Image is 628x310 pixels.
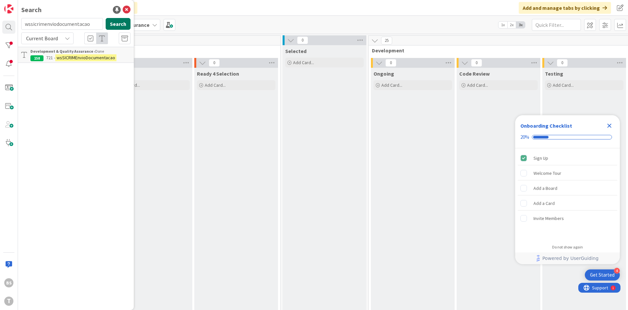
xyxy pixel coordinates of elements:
[518,181,617,195] div: Add a Board is incomplete.
[553,82,574,88] span: Add Card...
[518,151,617,165] div: Sign Up is complete.
[381,82,402,88] span: Add Card...
[533,199,555,207] div: Add a Card
[507,22,516,28] span: 2x
[533,169,561,177] div: Welcome Tour
[614,268,620,274] div: 4
[14,1,30,9] span: Support
[590,272,615,278] div: Get Started
[515,115,620,264] div: Checklist Container
[4,278,13,287] div: BS
[519,2,611,14] div: Add and manage tabs by clicking
[518,166,617,180] div: Welcome Tour is incomplete.
[518,196,617,210] div: Add a Card is incomplete.
[604,120,615,131] div: Close Checklist
[4,4,13,13] img: Visit kanbanzone.com
[297,36,308,44] span: 0
[4,297,13,306] div: T
[533,184,557,192] div: Add a Board
[26,35,58,42] span: Current Board
[518,252,617,264] a: Powered by UserGuiding
[585,269,620,281] div: Open Get Started checklist, remaining modules: 4
[55,54,116,61] mark: wsSICRIMEnvioDocumentacao
[106,18,131,30] button: Search
[374,70,394,77] span: Ongoing
[471,59,482,67] span: 0
[385,59,396,67] span: 0
[18,47,134,63] a: Development & Quality Assurance ›Done158721 -wsSICRIMEnvioDocumentacao
[533,214,564,222] div: Invite Members
[209,59,220,67] span: 0
[467,82,488,88] span: Add Card...
[197,70,239,77] span: Ready 4 Selection
[498,22,507,28] span: 1x
[515,148,620,240] div: Checklist items
[557,59,568,67] span: 0
[24,47,272,54] span: Upstream
[545,70,563,77] span: Testing
[30,48,131,54] div: Done
[516,22,525,28] span: 3x
[542,254,599,262] span: Powered by UserGuiding
[515,252,620,264] div: Footer
[520,134,529,140] div: 20%
[518,211,617,226] div: Invite Members is incomplete.
[552,245,583,250] div: Do not show again
[532,19,581,31] input: Quick Filter...
[520,134,615,140] div: Checklist progress: 20%
[285,48,306,54] span: Selected
[34,3,36,8] div: 1
[381,37,392,45] span: 25
[21,18,103,30] input: Search for title...
[30,49,95,54] b: Development & Quality Assurance ›
[293,60,314,65] span: Add Card...
[533,154,548,162] div: Sign Up
[459,70,490,77] span: Code Review
[520,122,572,130] div: Onboarding Checklist
[205,82,226,88] span: Add Card...
[30,55,44,61] div: 158
[46,55,55,61] span: 721 -
[21,5,42,15] div: Search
